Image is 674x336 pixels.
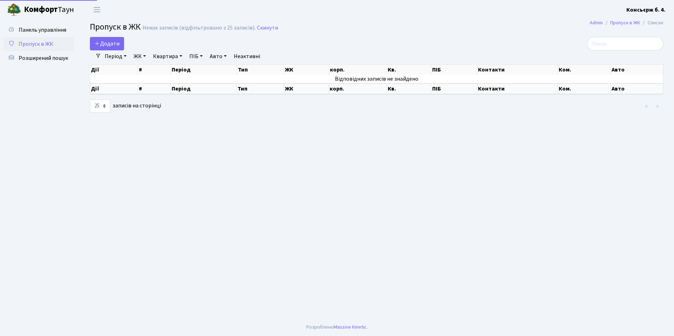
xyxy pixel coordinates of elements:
[237,65,284,75] th: Тип
[329,65,387,75] th: корп.
[477,83,558,94] th: Контакти
[431,83,477,94] th: ПІБ
[257,25,278,31] a: Скинути
[387,83,431,94] th: Кв.
[7,3,21,17] img: logo.png
[150,50,185,62] a: Квартира
[19,40,53,48] span: Пропуск в ЖК
[558,65,611,75] th: Ком.
[90,83,138,94] th: Дії
[611,83,663,94] th: Авто
[90,21,141,33] span: Пропуск в ЖК
[284,65,329,75] th: ЖК
[171,83,237,94] th: Період
[4,23,74,37] a: Панель управління
[138,65,171,75] th: #
[90,65,138,75] th: Дії
[171,65,237,75] th: Період
[231,50,263,62] a: Неактивні
[24,4,74,16] span: Таун
[284,83,329,94] th: ЖК
[90,75,663,83] td: Відповідних записів не знайдено
[19,26,66,34] span: Панель управління
[131,50,149,62] a: ЖК
[88,4,106,15] button: Переключити навігацію
[102,50,129,62] a: Період
[237,83,284,94] th: Тип
[477,65,558,75] th: Контакти
[4,37,74,51] a: Пропуск в ЖК
[579,15,674,30] nav: breadcrumb
[138,83,171,94] th: #
[626,6,666,14] a: Консьєрж б. 4.
[4,51,74,65] a: Розширений пошук
[558,83,611,94] th: Ком.
[387,65,431,75] th: Кв.
[90,99,110,113] select: записів на сторінці
[90,37,124,50] a: Додати
[142,25,256,31] div: Немає записів (відфільтровано з 25 записів).
[24,4,58,15] b: Комфорт
[431,65,477,75] th: ПІБ
[587,37,663,50] input: Пошук...
[611,65,663,75] th: Авто
[610,19,640,26] a: Пропуск в ЖК
[334,323,367,331] a: Massive Kinetic
[640,19,663,27] li: Список
[207,50,229,62] a: Авто
[90,99,161,113] label: записів на сторінці
[186,50,206,62] a: ПІБ
[590,19,603,26] a: Admin
[19,54,68,62] span: Розширений пошук
[94,40,120,48] span: Додати
[329,83,387,94] th: корп.
[306,323,368,331] div: Розроблено .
